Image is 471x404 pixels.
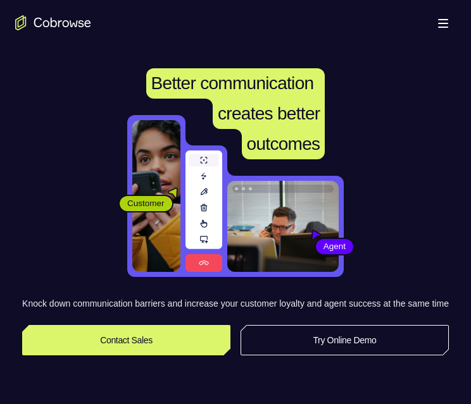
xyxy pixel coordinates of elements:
img: A series of tools used in co-browsing sessions [185,150,222,272]
span: creates better [218,104,320,123]
a: Go to the home page [15,15,91,30]
a: Contact Sales [22,325,230,355]
p: Knock down communication barriers and increase your customer loyalty and agent success at the sam... [22,297,449,310]
img: A customer support agent talking on the phone [227,181,339,272]
span: Better communication [151,73,314,93]
a: Try Online Demo [241,325,449,355]
img: A customer holding their phone [132,120,180,272]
